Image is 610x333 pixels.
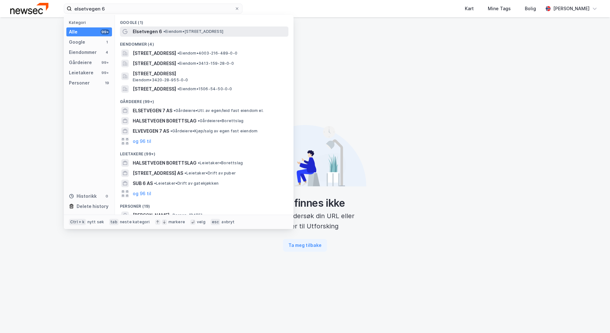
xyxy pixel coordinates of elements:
[72,4,234,13] input: Søk på adresse, matrikkel, gårdeiere, leietakere eller personer
[133,190,151,197] button: og 96 til
[69,20,112,25] div: Kategori
[115,37,294,48] div: Eiendommer (4)
[174,108,175,113] span: •
[69,48,97,56] div: Eiendommer
[100,29,109,34] div: 99+
[244,211,366,231] div: Vennligst undersøk din URL eller returner til Utforsking
[133,78,188,83] span: Eiendom • 3420-28-955-0-0
[133,60,176,67] span: [STREET_ADDRESS]
[104,80,109,85] div: 19
[104,40,109,45] div: 1
[133,107,172,115] span: ELSETVEGEN 7 AS
[133,117,197,125] span: HALSETVEGEN BORETTSLAG
[177,51,179,56] span: •
[198,160,243,166] span: Leietaker • Borettslag
[133,211,169,219] span: [PERSON_NAME]
[100,60,109,65] div: 99+
[184,171,186,175] span: •
[100,70,109,75] div: 99+
[133,169,183,177] span: [STREET_ADDRESS] AS
[211,219,220,225] div: esc
[69,192,97,200] div: Historikk
[69,219,86,225] div: Ctrl + k
[198,160,200,165] span: •
[104,194,109,199] div: 0
[133,85,176,93] span: [STREET_ADDRESS]
[197,219,205,225] div: velg
[177,86,179,91] span: •
[69,38,85,46] div: Google
[133,28,162,35] span: Elsetvegen 6
[171,213,202,218] span: Person • [DATE]
[578,302,610,333] iframe: Chat Widget
[244,197,366,210] div: Siden finnes ikke
[133,137,151,145] button: og 96 til
[69,69,93,77] div: Leietakere
[170,129,172,133] span: •
[198,118,200,123] span: •
[115,199,294,210] div: Personer (19)
[115,94,294,106] div: Gårdeiere (99+)
[221,219,234,225] div: avbryt
[163,29,223,34] span: Eiendom • [STREET_ADDRESS]
[177,61,179,66] span: •
[553,5,590,12] div: [PERSON_NAME]
[104,50,109,55] div: 4
[69,79,90,87] div: Personer
[177,86,232,92] span: Eiendom • 1506-54-50-0-0
[177,61,234,66] span: Eiendom • 3413-159-28-0-0
[10,3,48,14] img: newsec-logo.f6e21ccffca1b3a03d2d.png
[115,15,294,26] div: Google (1)
[87,219,104,225] div: nytt søk
[171,213,173,218] span: •
[488,5,511,12] div: Mine Tags
[133,49,176,57] span: [STREET_ADDRESS]
[174,108,264,113] span: Gårdeiere • Utl. av egen/leid fast eiendom el.
[283,239,327,252] button: Ta meg tilbake
[177,51,237,56] span: Eiendom • 4003-216-489-0-0
[465,5,474,12] div: Kart
[77,203,108,210] div: Delete history
[170,129,257,134] span: Gårdeiere • Kjøp/salg av egen fast eiendom
[133,180,153,187] span: SUB 6 AS
[198,118,243,123] span: Gårdeiere • Borettslag
[154,181,156,186] span: •
[154,181,219,186] span: Leietaker • Drift av gatekjøkken
[168,219,185,225] div: markere
[109,219,119,225] div: tab
[120,219,150,225] div: neste kategori
[69,59,92,66] div: Gårdeiere
[525,5,536,12] div: Bolig
[133,159,197,167] span: HALSETVEGEN BORETTSLAG
[133,127,169,135] span: ELVEVEGEN 7 AS
[184,171,236,176] span: Leietaker • Drift av puber
[578,302,610,333] div: Kontrollprogram for chat
[163,29,165,34] span: •
[133,70,286,78] span: [STREET_ADDRESS]
[115,146,294,158] div: Leietakere (99+)
[69,28,78,36] div: Alle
